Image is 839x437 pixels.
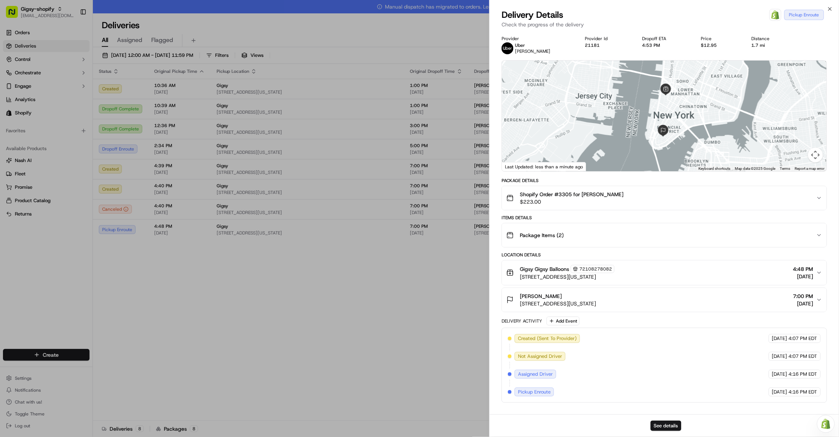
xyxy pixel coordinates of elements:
span: [DATE] [772,371,787,378]
a: Shopify [770,9,781,21]
button: Start new chat [126,73,135,82]
span: $223.00 [520,198,623,205]
div: 1.7 mi [752,42,793,48]
span: [DATE] [772,389,787,395]
span: 4:16 PM EDT [789,389,817,395]
img: Nash [7,7,22,22]
span: Knowledge Base [15,146,57,153]
img: Shopify [771,10,780,19]
span: Not Assigned Driver [518,353,562,360]
div: 4:53 PM [642,42,689,48]
div: Past conversations [7,96,50,102]
span: [PERSON_NAME] [520,292,562,300]
div: 💻 [63,146,69,152]
span: Created (Sent To Provider) [518,335,577,342]
div: Provider [502,36,573,42]
button: Add Event [547,317,580,326]
span: Package Items ( 2 ) [520,232,564,239]
div: Provider Id [585,36,630,42]
p: Uber [515,42,550,48]
span: Shopify Order #3305 for [PERSON_NAME] [520,191,623,198]
p: Check the progress of the delivery [502,21,827,28]
img: Sarah Lucier [7,108,19,120]
div: $12.95 [701,42,740,48]
span: [STREET_ADDRESS][US_STATE] [520,300,596,307]
div: We're available if you need us! [33,78,102,84]
div: Location Details [502,252,827,258]
a: Report a map error [795,166,825,171]
input: Got a question? Start typing here... [19,48,134,55]
div: Price [701,36,740,42]
span: 4:07 PM EDT [789,353,817,360]
span: [DATE] [793,273,813,280]
a: Open this area in Google Maps (opens a new window) [504,162,528,171]
button: Map camera controls [808,148,823,162]
a: 💻API Documentation [60,143,122,156]
span: [STREET_ADDRESS][US_STATE] [520,273,615,281]
span: 72108278082 [579,266,612,272]
span: [DATE] [772,335,787,342]
span: Assigned Driver [518,371,553,378]
button: Shopify Order #3305 for [PERSON_NAME]$223.00 [502,186,827,210]
p: Welcome 👋 [7,29,135,41]
span: 4:07 PM EDT [789,335,817,342]
span: [PERSON_NAME] [515,48,550,54]
img: Google [504,162,528,171]
div: Distance [752,36,793,42]
img: 9188753566659_6852d8bf1fb38e338040_72.png [16,71,29,84]
span: Delivery Details [502,9,563,21]
a: Powered byPylon [52,164,90,169]
div: Last Updated: less than a minute ago [502,162,586,171]
button: See all [115,95,135,104]
span: Pickup Enroute [518,389,551,395]
span: [DATE] [66,115,81,121]
button: Gigsy Gigsy Balloons72108278082[STREET_ADDRESS][US_STATE]4:48 PM[DATE] [502,260,827,285]
img: 1736555255976-a54dd68f-1ca7-489b-9aae-adbdc363a1c4 [7,71,21,84]
span: Pylon [74,164,90,169]
div: Start new chat [33,71,122,78]
span: 4:16 PM EDT [789,371,817,378]
span: Map data ©2025 Google [735,166,775,171]
div: Package Details [502,178,827,184]
button: Package Items (2) [502,223,827,247]
div: Delivery Activity [502,318,542,324]
button: See details [651,421,681,431]
div: Items Details [502,215,827,221]
a: Terms (opens in new tab) [780,166,790,171]
span: 7:00 PM [793,292,813,300]
span: [PERSON_NAME] [23,115,60,121]
div: 📗 [7,146,13,152]
img: uber-new-logo.jpeg [502,42,514,54]
span: Gigsy Gigsy Balloons [520,265,569,273]
span: [DATE] [793,300,813,307]
button: [PERSON_NAME][STREET_ADDRESS][US_STATE]7:00 PM[DATE] [502,288,827,312]
button: 21181 [585,42,600,48]
span: API Documentation [70,146,119,153]
div: Dropoff ETA [642,36,689,42]
span: 4:48 PM [793,265,813,273]
button: Keyboard shortcuts [699,166,731,171]
span: [DATE] [772,353,787,360]
a: 📗Knowledge Base [4,143,60,156]
span: • [62,115,64,121]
